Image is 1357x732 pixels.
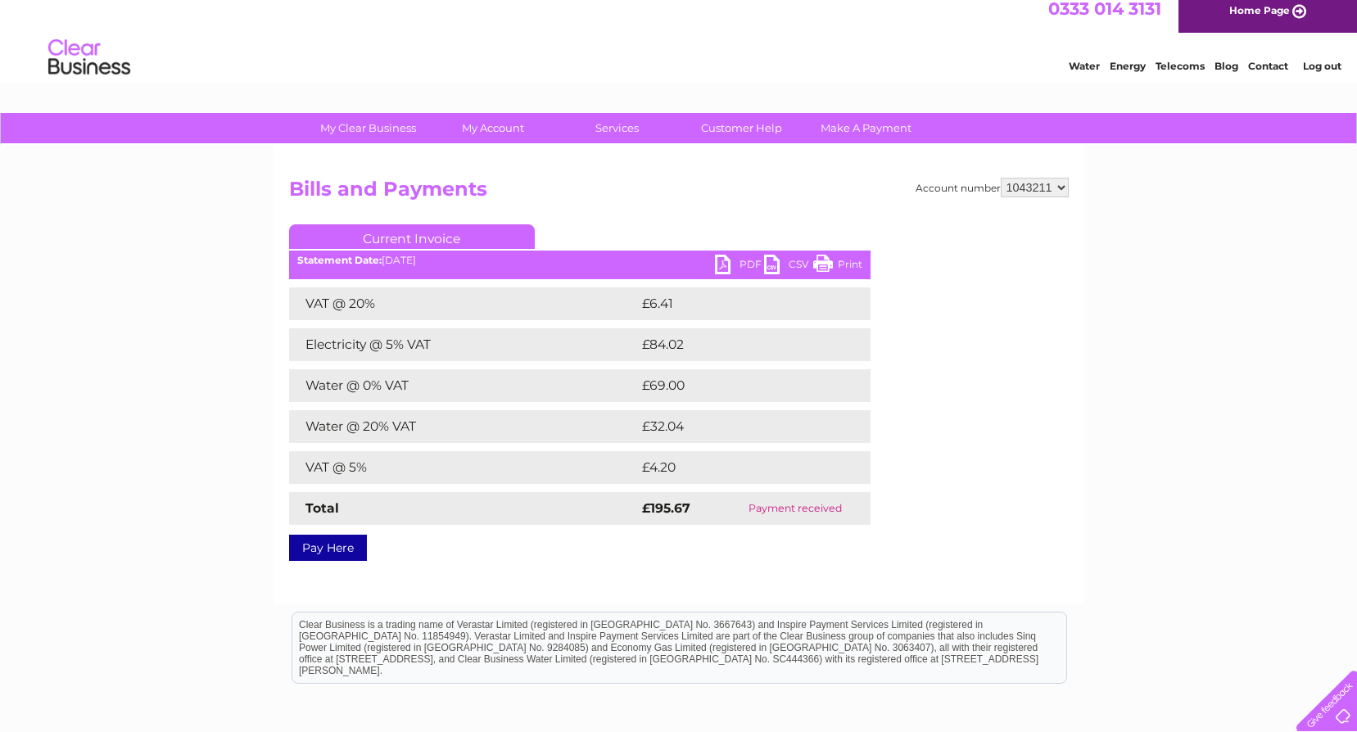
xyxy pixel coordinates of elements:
td: VAT @ 20% [289,287,638,320]
td: £4.20 [638,451,832,484]
td: £6.41 [638,287,830,320]
a: Log out [1303,70,1341,82]
div: [DATE] [289,255,871,266]
td: Water @ 0% VAT [289,369,638,402]
a: Customer Help [674,113,809,143]
a: Energy [1110,70,1146,82]
a: Make A Payment [798,113,934,143]
a: Contact [1248,70,1288,82]
a: Print [813,255,862,278]
a: CSV [764,255,813,278]
a: Services [550,113,685,143]
td: £84.02 [638,328,838,361]
strong: £195.67 [642,500,690,516]
a: My Account [425,113,560,143]
td: Electricity @ 5% VAT [289,328,638,361]
a: My Clear Business [301,113,436,143]
a: 0333 014 3131 [1048,8,1161,29]
a: PDF [715,255,764,278]
a: Pay Here [289,535,367,561]
div: Account number [916,178,1069,197]
td: Payment received [721,492,870,525]
td: VAT @ 5% [289,451,638,484]
a: Water [1069,70,1100,82]
img: logo.png [47,43,131,93]
td: £69.00 [638,369,839,402]
td: £32.04 [638,410,838,443]
h2: Bills and Payments [289,178,1069,209]
a: Telecoms [1156,70,1205,82]
strong: Total [305,500,339,516]
div: Clear Business is a trading name of Verastar Limited (registered in [GEOGRAPHIC_DATA] No. 3667643... [292,9,1066,79]
b: Statement Date: [297,254,382,266]
td: Water @ 20% VAT [289,410,638,443]
a: Blog [1215,70,1238,82]
a: Current Invoice [289,224,535,249]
